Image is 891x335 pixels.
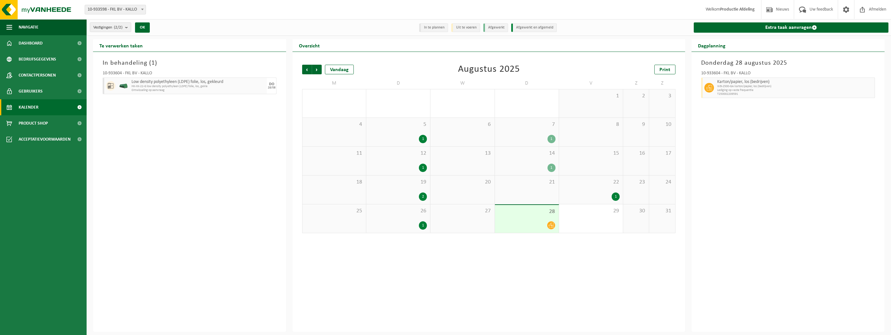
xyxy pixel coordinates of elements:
span: 10-933598 - FKL BV - KALLO [85,5,146,14]
span: 25 [306,208,363,215]
span: WB-2500-GA karton/papier, los (bedrijven) [717,85,873,88]
div: 10-933604 - FKL BV - KALLO [103,71,276,78]
li: Uit te voeren [451,23,480,32]
span: Print [659,67,670,72]
div: 10-933604 - FKL BV - KALLO [701,71,875,78]
h3: Donderdag 28 augustus 2025 [701,58,875,68]
td: D [366,78,430,89]
span: Vorige [302,65,312,74]
span: 21 [498,179,556,186]
span: Gebruikers [19,83,43,99]
div: 1 [547,135,556,143]
span: 1 [151,60,155,66]
span: 24 [652,179,672,186]
span: Acceptatievoorwaarden [19,131,71,147]
span: Navigatie [19,19,38,35]
div: 1 [547,164,556,172]
h2: Overzicht [293,39,326,52]
img: HK-XK-22-GN-00 [119,84,128,88]
div: 1 [612,192,620,201]
span: 9 [626,121,646,128]
button: OK [135,22,150,33]
span: Lediging op vaste frequentie [717,88,873,92]
h2: Te verwerken taken [93,39,149,52]
li: Afgewerkt [483,23,508,32]
div: 1 [419,221,427,230]
h2: Dagplanning [692,39,732,52]
span: Contactpersonen [19,67,56,83]
td: Z [623,78,649,89]
span: 3 [652,93,672,100]
span: Kalender [19,99,38,115]
span: 30 [626,208,646,215]
a: Extra taak aanvragen [694,22,888,33]
span: HK-XK-22-G low density polyethyleen (LDPE) folie, los, gekle [132,85,265,88]
span: Vestigingen [93,23,123,32]
strong: Productie Afdeling [720,7,755,12]
button: Vestigingen(2/2) [90,22,131,32]
span: 18 [306,179,363,186]
li: In te plannen [419,23,448,32]
span: 5 [369,121,427,128]
div: 1 [419,135,427,143]
span: 13 [434,150,491,157]
span: T250002209591 [717,92,873,96]
span: 23 [626,179,646,186]
div: 1 [419,164,427,172]
td: M [302,78,366,89]
div: Vandaag [325,65,354,74]
h3: In behandeling ( ) [103,58,276,68]
span: 1 [562,93,620,100]
count: (2/2) [114,25,123,29]
span: 20 [434,179,491,186]
div: 28/08 [268,86,276,89]
span: Low density polyethyleen (LDPE) folie, los, gekleurd [132,79,265,85]
span: 14 [498,150,556,157]
span: Karton/papier, los (bedrijven) [717,79,873,85]
td: D [495,78,559,89]
span: 7 [498,121,556,128]
span: 31 [652,208,672,215]
span: 2 [626,93,646,100]
span: 28 [498,208,556,215]
td: V [559,78,623,89]
span: 12 [369,150,427,157]
div: DO [269,82,274,86]
span: 8 [562,121,620,128]
div: 2 [419,192,427,201]
span: 17 [652,150,672,157]
span: Omwisseling op aanvraag [132,88,265,92]
span: Product Shop [19,115,48,131]
span: 16 [626,150,646,157]
span: 11 [306,150,363,157]
li: Afgewerkt en afgemeld [511,23,557,32]
td: W [430,78,495,89]
span: 27 [434,208,491,215]
div: Augustus 2025 [458,65,520,74]
td: Z [649,78,675,89]
span: 6 [434,121,491,128]
span: 10 [652,121,672,128]
span: Dashboard [19,35,43,51]
span: 29 [562,208,620,215]
span: 4 [306,121,363,128]
a: Print [654,65,675,74]
span: Volgende [312,65,322,74]
span: 15 [562,150,620,157]
span: 19 [369,179,427,186]
span: 22 [562,179,620,186]
span: Bedrijfsgegevens [19,51,56,67]
span: 26 [369,208,427,215]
